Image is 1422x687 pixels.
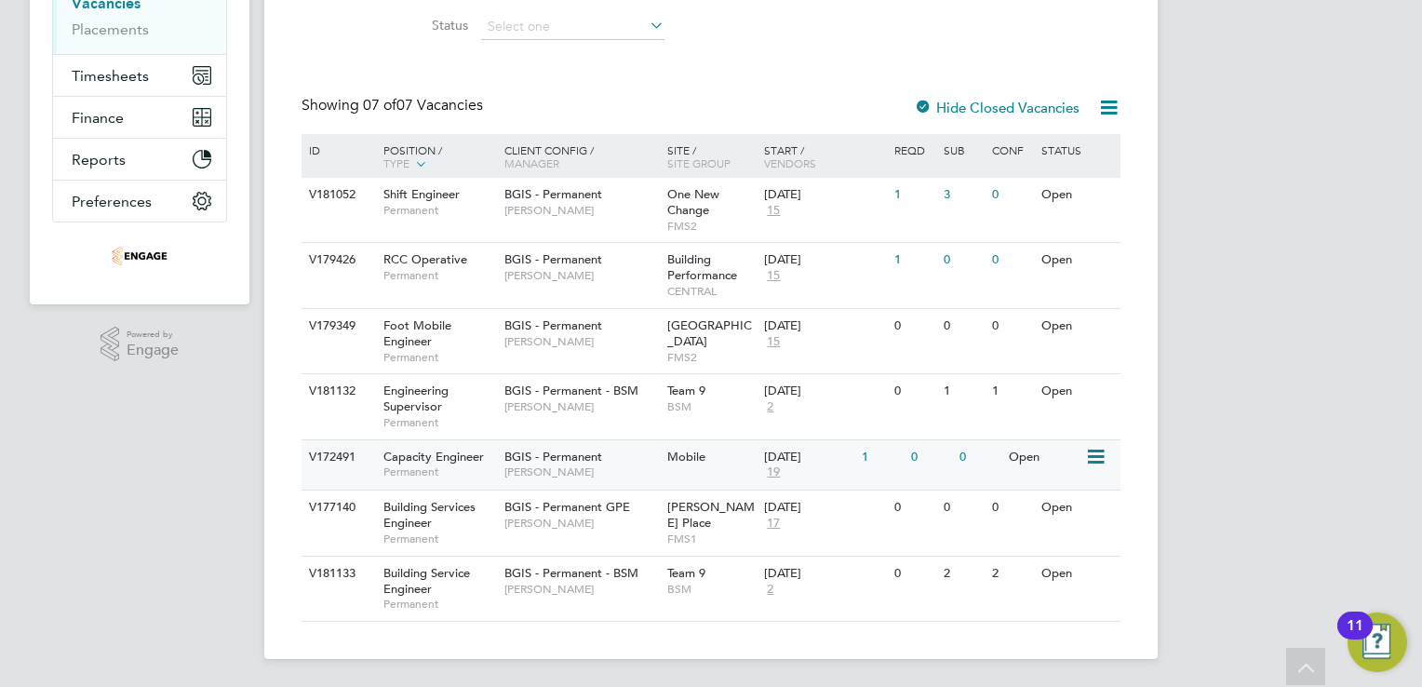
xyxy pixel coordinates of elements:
[383,383,449,414] span: Engineering Supervisor
[504,465,658,479] span: [PERSON_NAME]
[72,109,124,127] span: Finance
[914,99,1080,116] label: Hide Closed Vacancies
[764,500,885,516] div: [DATE]
[1004,440,1085,475] div: Open
[504,155,559,170] span: Manager
[53,139,226,180] button: Reports
[764,566,885,582] div: [DATE]
[383,565,470,597] span: Building Service Engineer
[504,268,658,283] span: [PERSON_NAME]
[764,582,776,598] span: 2
[663,134,760,179] div: Site /
[667,532,756,546] span: FMS1
[383,186,460,202] span: Shift Engineer
[504,317,602,333] span: BGIS - Permanent
[72,20,149,38] a: Placements
[764,318,885,334] div: [DATE]
[383,415,495,430] span: Permanent
[504,383,638,398] span: BGIS - Permanent - BSM
[72,151,126,168] span: Reports
[1037,309,1118,343] div: Open
[383,203,495,218] span: Permanent
[127,327,179,343] span: Powered by
[361,17,468,34] label: Status
[127,343,179,358] span: Engage
[906,440,955,475] div: 0
[304,557,369,591] div: V181133
[667,383,705,398] span: Team 9
[504,251,602,267] span: BGIS - Permanent
[53,55,226,96] button: Timesheets
[383,532,495,546] span: Permanent
[987,309,1036,343] div: 0
[504,582,658,597] span: [PERSON_NAME]
[890,134,938,166] div: Reqd
[667,251,737,283] span: Building Performance
[764,268,783,284] span: 15
[383,350,495,365] span: Permanent
[383,317,451,349] span: Foot Mobile Engineer
[363,96,396,114] span: 07 of
[759,134,890,179] div: Start /
[939,178,987,212] div: 3
[764,203,783,219] span: 15
[890,309,938,343] div: 0
[667,449,705,465] span: Mobile
[72,67,149,85] span: Timesheets
[667,565,705,581] span: Team 9
[1037,134,1118,166] div: Status
[667,399,756,414] span: BSM
[383,597,495,612] span: Permanent
[304,374,369,409] div: V181132
[667,317,752,349] span: [GEOGRAPHIC_DATA]
[764,399,776,415] span: 2
[383,251,467,267] span: RCC Operative
[304,178,369,212] div: V181052
[1037,243,1118,277] div: Open
[764,334,783,350] span: 15
[383,449,484,465] span: Capacity Engineer
[987,134,1036,166] div: Conf
[764,384,885,399] div: [DATE]
[939,374,987,409] div: 1
[304,309,369,343] div: V179349
[890,243,938,277] div: 1
[1037,374,1118,409] div: Open
[939,243,987,277] div: 0
[504,399,658,414] span: [PERSON_NAME]
[304,243,369,277] div: V179426
[304,134,369,166] div: ID
[383,155,409,170] span: Type
[112,241,168,271] img: thrivesw-logo-retina.png
[764,155,816,170] span: Vendors
[504,449,602,465] span: BGIS - Permanent
[987,491,1036,525] div: 0
[304,491,369,525] div: V177140
[987,243,1036,277] div: 0
[304,440,369,475] div: V172491
[383,465,495,479] span: Permanent
[667,219,756,234] span: FMS2
[890,178,938,212] div: 1
[1037,178,1118,212] div: Open
[1037,491,1118,525] div: Open
[667,350,756,365] span: FMS2
[504,565,638,581] span: BGIS - Permanent - BSM
[939,557,987,591] div: 2
[504,334,658,349] span: [PERSON_NAME]
[890,557,938,591] div: 0
[667,155,731,170] span: Site Group
[53,97,226,138] button: Finance
[481,14,664,40] input: Select one
[890,491,938,525] div: 0
[1348,613,1407,672] button: Open Resource Center, 11 new notifications
[504,516,658,531] span: [PERSON_NAME]
[504,186,602,202] span: BGIS - Permanent
[383,268,495,283] span: Permanent
[764,465,783,480] span: 19
[764,516,783,532] span: 17
[72,193,152,210] span: Preferences
[857,440,906,475] div: 1
[667,582,756,597] span: BSM
[500,134,663,179] div: Client Config /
